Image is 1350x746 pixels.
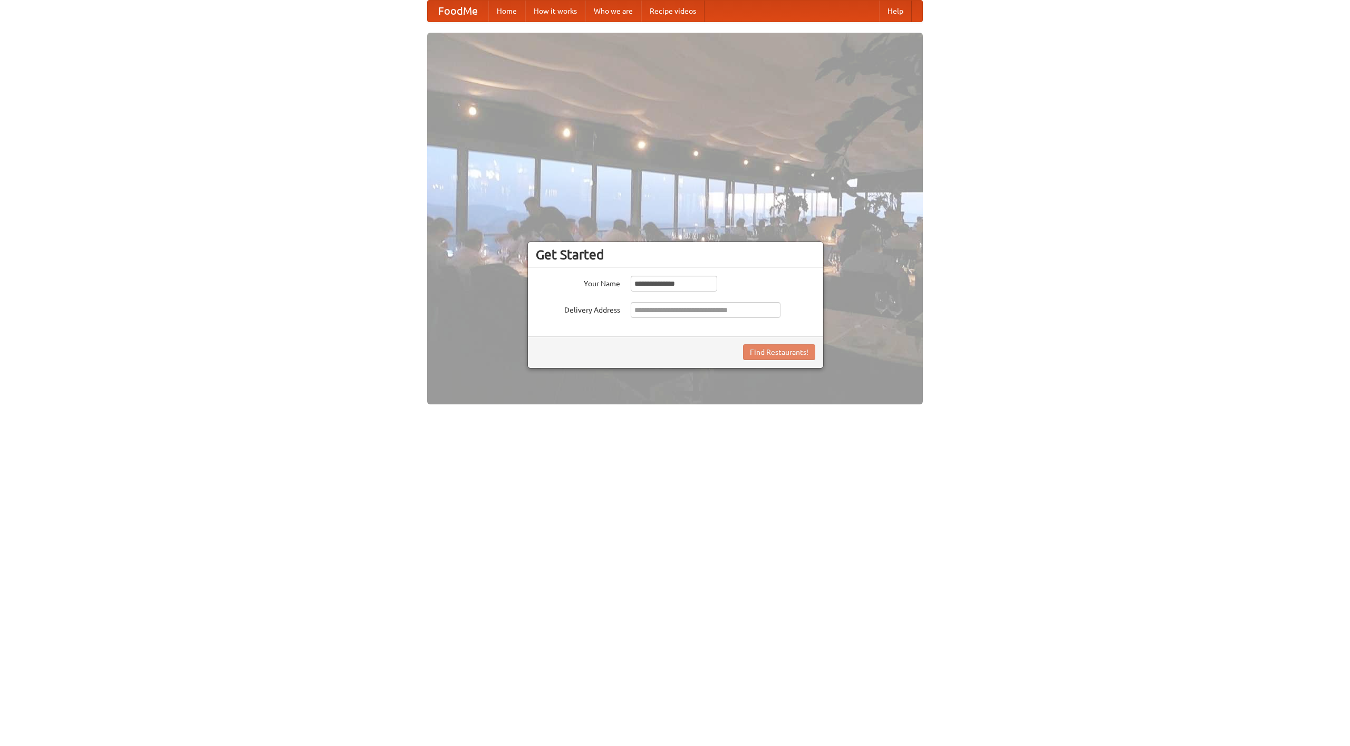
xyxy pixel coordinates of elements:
a: Home [488,1,525,22]
a: Who we are [585,1,641,22]
a: Recipe videos [641,1,705,22]
a: How it works [525,1,585,22]
label: Delivery Address [536,302,620,315]
a: FoodMe [428,1,488,22]
h3: Get Started [536,247,815,263]
label: Your Name [536,276,620,289]
a: Help [879,1,912,22]
button: Find Restaurants! [743,344,815,360]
